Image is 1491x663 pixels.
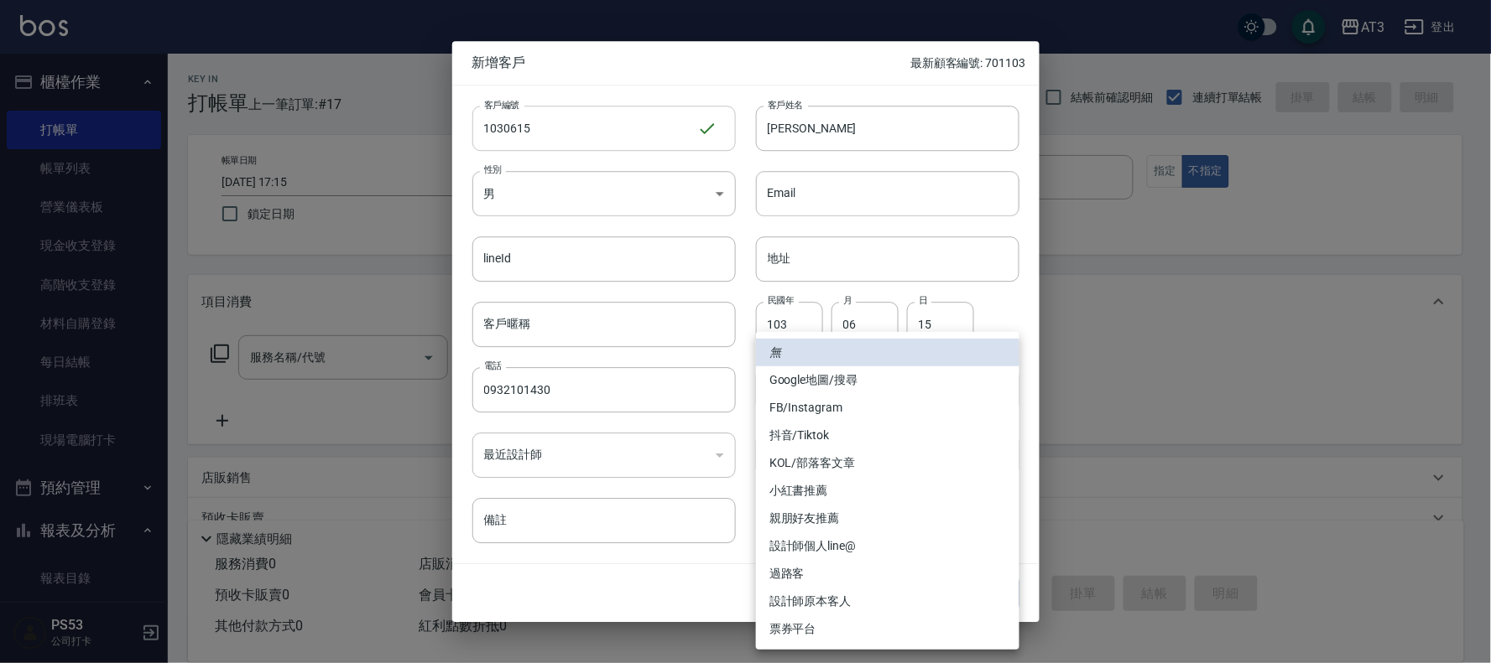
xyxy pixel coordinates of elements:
[756,505,1019,532] li: 親朋好友推薦
[769,344,781,361] em: 無
[756,449,1019,477] li: KOL/部落客文章
[756,560,1019,588] li: 過路客
[756,477,1019,505] li: 小紅書推薦
[756,588,1019,615] li: 設計師原本客人
[756,366,1019,394] li: Google地圖/搜尋
[756,394,1019,422] li: FB/Instagram
[756,532,1019,560] li: 設計師個人line@
[756,615,1019,643] li: 票券平台
[756,422,1019,449] li: 抖音/Tiktok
